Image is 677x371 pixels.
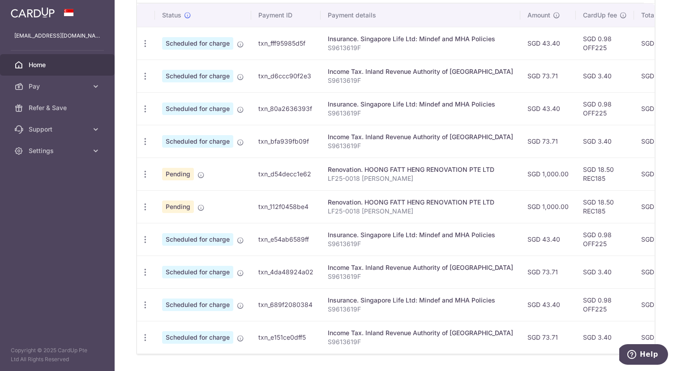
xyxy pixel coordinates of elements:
[641,11,671,20] span: Total amt.
[520,158,576,190] td: SGD 1,000.00
[328,239,513,248] p: S9613619F
[162,299,233,311] span: Scheduled for charge
[162,37,233,50] span: Scheduled for charge
[29,125,88,134] span: Support
[328,43,513,52] p: S9613619F
[251,190,321,223] td: txn_112f0458be4
[520,321,576,354] td: SGD 73.71
[520,60,576,92] td: SGD 73.71
[328,328,513,337] div: Income Tax. Inland Revenue Authority of [GEOGRAPHIC_DATA]
[29,82,88,91] span: Pay
[162,135,233,148] span: Scheduled for charge
[162,233,233,246] span: Scheduled for charge
[583,11,617,20] span: CardUp fee
[520,256,576,288] td: SGD 73.71
[251,321,321,354] td: txn_e151ce0dff5
[29,103,88,112] span: Refer & Save
[520,92,576,125] td: SGD 43.40
[520,27,576,60] td: SGD 43.40
[251,125,321,158] td: txn_bfa939fb09f
[619,344,668,367] iframe: Opens a widget where you can find more information
[576,256,634,288] td: SGD 3.40
[251,256,321,288] td: txn_4da48924a02
[251,60,321,92] td: txn_d6ccc90f2e3
[328,141,513,150] p: S9613619F
[520,190,576,223] td: SGD 1,000.00
[328,230,513,239] div: Insurance. Singapore Life Ltd: Mindef and MHA Policies
[251,223,321,256] td: txn_e54ab6589ff
[162,11,181,20] span: Status
[328,207,513,216] p: LF25-0018 [PERSON_NAME]
[321,4,520,27] th: Payment details
[520,288,576,321] td: SGD 43.40
[576,125,634,158] td: SGD 3.40
[328,34,513,43] div: Insurance. Singapore Life Ltd: Mindef and MHA Policies
[328,337,513,346] p: S9613619F
[576,158,634,190] td: SGD 18.50 REC185
[576,92,634,125] td: SGD 0.98 OFF225
[576,223,634,256] td: SGD 0.98 OFF225
[576,27,634,60] td: SGD 0.98 OFF225
[328,76,513,85] p: S9613619F
[328,132,513,141] div: Income Tax. Inland Revenue Authority of [GEOGRAPHIC_DATA]
[11,7,55,18] img: CardUp
[328,67,513,76] div: Income Tax. Inland Revenue Authority of [GEOGRAPHIC_DATA]
[29,146,88,155] span: Settings
[251,158,321,190] td: txn_d54decc1e62
[251,27,321,60] td: txn_fff95985d5f
[162,331,233,344] span: Scheduled for charge
[251,4,321,27] th: Payment ID
[527,11,550,20] span: Amount
[328,198,513,207] div: Renovation. HOONG FATT HENG RENOVATION PTE LTD
[576,321,634,354] td: SGD 3.40
[328,174,513,183] p: LF25-0018 [PERSON_NAME]
[29,60,88,69] span: Home
[328,109,513,118] p: S9613619F
[251,92,321,125] td: txn_80a2636393f
[328,165,513,174] div: Renovation. HOONG FATT HENG RENOVATION PTE LTD
[328,100,513,109] div: Insurance. Singapore Life Ltd: Mindef and MHA Policies
[328,305,513,314] p: S9613619F
[328,272,513,281] p: S9613619F
[162,168,194,180] span: Pending
[14,31,100,40] p: [EMAIL_ADDRESS][DOMAIN_NAME]
[328,296,513,305] div: Insurance. Singapore Life Ltd: Mindef and MHA Policies
[576,60,634,92] td: SGD 3.40
[576,288,634,321] td: SGD 0.98 OFF225
[162,102,233,115] span: Scheduled for charge
[520,223,576,256] td: SGD 43.40
[328,263,513,272] div: Income Tax. Inland Revenue Authority of [GEOGRAPHIC_DATA]
[576,190,634,223] td: SGD 18.50 REC185
[162,266,233,278] span: Scheduled for charge
[162,70,233,82] span: Scheduled for charge
[520,125,576,158] td: SGD 73.71
[251,288,321,321] td: txn_689f2080384
[162,200,194,213] span: Pending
